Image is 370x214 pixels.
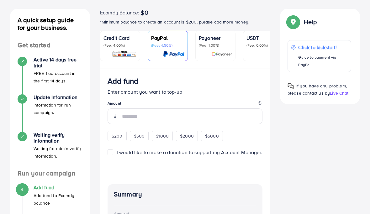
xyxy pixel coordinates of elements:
h4: Add fund [34,185,82,191]
h4: Summary [114,191,256,198]
span: $500 [134,133,145,139]
li: Waiting verify information [10,132,90,170]
p: Guide to payment via PayPal [298,54,348,69]
p: Information for run campaign. [34,101,82,116]
p: *Minimum balance to create an account is $200, please add more money. [100,18,270,26]
p: Click to kickstart! [298,44,348,51]
h4: Active 14 days free trial [34,57,82,69]
p: Enter amount you want to top-up [108,88,262,96]
span: I would like to make a donation to support my Account Manager. [117,149,262,156]
li: Update Information [10,94,90,132]
p: USDT [246,34,280,42]
p: FREE 1 ad account in the first 14 days. [34,70,82,85]
p: (Fee: 4.50%) [151,43,184,48]
span: $2000 [180,133,194,139]
span: $5000 [205,133,219,139]
img: card [163,50,184,58]
img: card [211,50,232,58]
h4: Run your campaign [10,170,90,177]
img: Popup guide [288,16,299,28]
span: If you have any problem, please contact us by [288,83,347,96]
p: Help [304,18,317,26]
span: $1000 [156,133,169,139]
span: Live Chat [330,90,348,96]
p: PayPal [151,34,184,42]
h4: Update Information [34,94,82,100]
span: Ecomdy Balance: [100,9,139,16]
span: $200 [112,133,123,139]
legend: Amount [108,101,262,108]
p: Payoneer [199,34,232,42]
p: Waiting for admin verify information. [34,145,82,160]
h4: A quick setup guide for your business. [10,16,90,31]
span: $0 [140,9,148,16]
span: 4 [21,186,24,193]
iframe: Chat [343,186,365,209]
h4: Get started [10,41,90,49]
p: Credit Card [103,34,137,42]
h4: Waiting verify information [34,132,82,144]
p: (Fee: 4.00%) [103,43,137,48]
h3: Add fund [108,76,138,86]
p: (Fee: 0.00%) [246,43,280,48]
p: Add fund to Ecomdy balance [34,192,82,207]
li: Active 14 days free trial [10,57,90,94]
img: Popup guide [288,83,294,89]
p: (Fee: 1.00%) [199,43,232,48]
img: card [112,50,137,58]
